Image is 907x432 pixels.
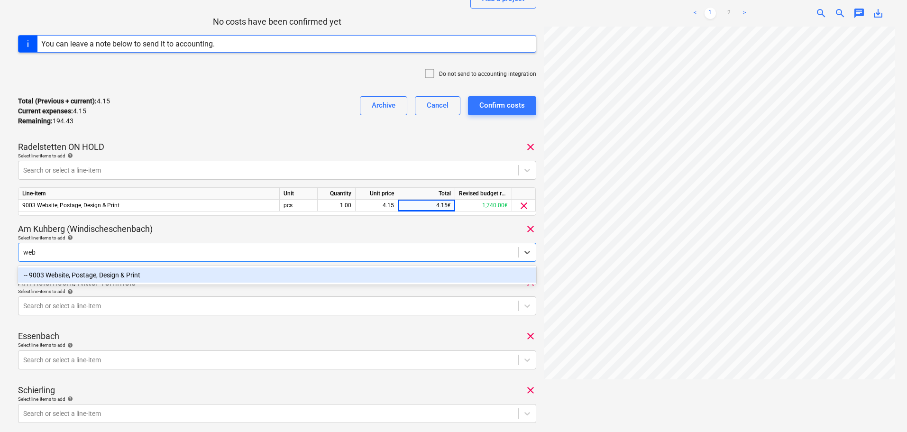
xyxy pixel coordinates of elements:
[18,288,536,294] div: Select line-items to add
[360,96,407,115] button: Archive
[853,8,865,19] span: chat
[18,396,536,402] div: Select line-items to add
[525,331,536,342] span: clear
[724,8,735,19] a: Page 2
[18,223,153,235] p: Am Kuhberg (Windischeschenbach)
[65,396,73,402] span: help
[834,8,846,19] span: zoom_out
[18,331,59,342] p: Essenbach
[359,200,394,211] div: 4.15
[455,188,512,200] div: Revised budget remaining
[18,107,73,115] strong: Current expenses :
[65,342,73,348] span: help
[872,8,884,19] span: save_alt
[479,99,525,111] div: Confirm costs
[321,200,351,211] div: 1.00
[860,386,907,432] iframe: Chat Widget
[439,70,536,78] p: Do not send to accounting integration
[398,200,455,211] div: 4.15€
[415,96,460,115] button: Cancel
[18,106,86,116] p: 4.15
[525,223,536,235] span: clear
[18,96,110,106] p: 4.15
[280,188,318,200] div: Unit
[18,117,53,125] strong: Remaining :
[398,188,455,200] div: Total
[18,267,536,283] div: -- 9003 Website, Postage, Design & Print
[18,342,536,348] div: Select line-items to add
[18,385,55,396] p: Schierling
[41,39,215,48] div: You can leave a note below to send it to accounting.
[280,200,318,211] div: pcs
[18,235,536,241] div: Select line-items to add
[815,8,827,19] span: zoom_in
[65,235,73,240] span: help
[455,200,512,211] div: 1,740.00€
[18,153,536,159] div: Select line-items to add
[18,16,536,28] p: No costs have been confirmed yet
[372,99,395,111] div: Archive
[705,8,716,19] a: Page 1 is your current page
[65,289,73,294] span: help
[18,116,73,126] p: 194.43
[22,202,119,209] span: 9003 Website, Postage, Design & Print
[65,153,73,158] span: help
[739,8,750,19] a: Next page
[18,188,280,200] div: Line-item
[525,141,536,153] span: clear
[18,97,97,105] strong: Total (Previous + current) :
[18,141,104,153] p: Radelstetten ON HOLD
[356,188,398,200] div: Unit price
[318,188,356,200] div: Quantity
[427,99,449,111] div: Cancel
[689,8,701,19] a: Previous page
[468,96,536,115] button: Confirm costs
[525,385,536,396] span: clear
[518,200,530,211] span: clear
